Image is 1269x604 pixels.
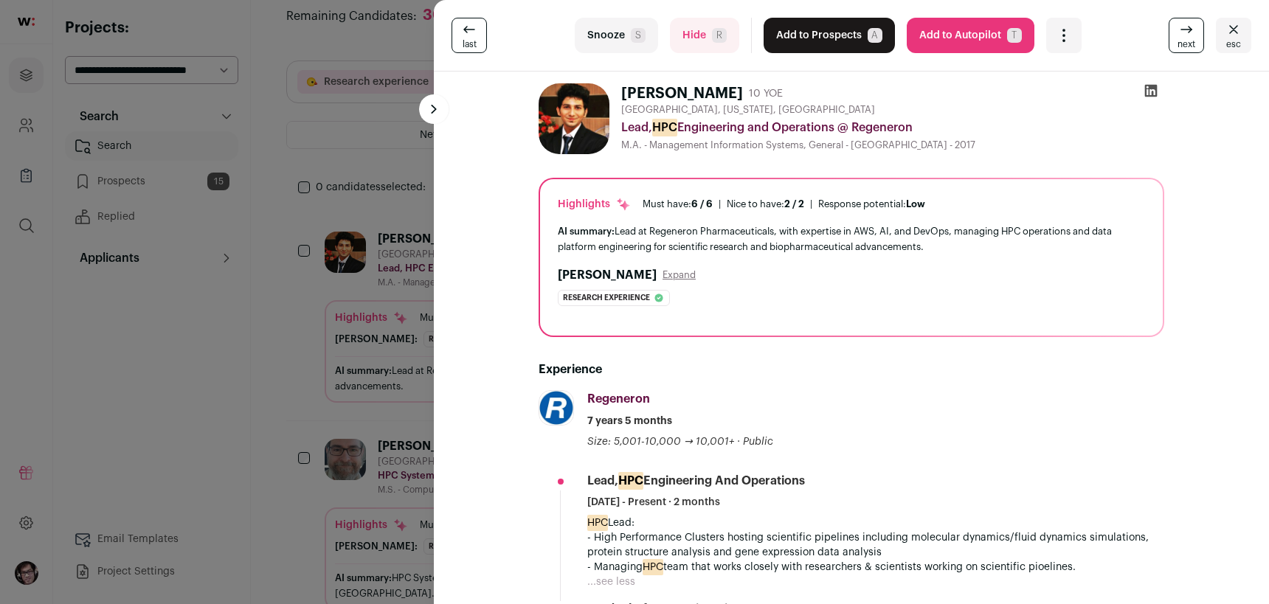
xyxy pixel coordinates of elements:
[587,515,608,531] mark: HPC
[587,414,672,428] span: 7 years 5 months
[587,495,720,510] span: [DATE] - Present · 2 months
[784,199,804,209] span: 2 / 2
[764,18,895,53] button: Add to ProspectsA
[1169,18,1204,53] a: next
[749,86,783,101] div: 10 YOE
[1216,18,1251,53] button: Close
[743,437,773,447] span: Public
[621,139,1164,151] div: M.A. - Management Information Systems, General - [GEOGRAPHIC_DATA] - 2017
[621,119,1164,136] div: Lead, Engineering and Operations @ Regeneron
[868,28,882,43] span: A
[558,197,631,212] div: Highlights
[1007,28,1022,43] span: T
[652,119,677,136] mark: HPC
[643,559,663,575] mark: HPC
[712,28,727,43] span: R
[563,291,650,305] span: Research experience
[818,198,925,210] div: Response potential:
[587,516,1164,530] p: Lead:
[558,223,1145,254] div: Lead at Regeneron Pharmaceuticals, with expertise in AWS, AI, and DevOps, managing HPC operations...
[663,269,696,281] button: Expand
[575,18,658,53] button: SnoozeS
[539,83,609,154] img: 579b5316e2bbadd8cb132aeaa4ab6b65b00566b30ccd3d662cb0d0b55ced6c81
[1226,38,1241,50] span: esc
[1178,38,1195,50] span: next
[587,393,650,405] span: Regeneron
[737,434,740,449] span: ·
[670,18,739,53] button: HideR
[631,28,646,43] span: S
[906,199,925,209] span: Low
[539,361,1164,378] h2: Experience
[463,38,477,50] span: last
[643,198,925,210] ul: | |
[587,560,1164,575] p: - Managing team that works closely with researchers & scientists working on scientific pioelines.
[587,437,734,447] span: Size: 5,001-10,000 → 10,001+
[907,18,1034,53] button: Add to AutopilotT
[587,530,1164,560] p: - High Performance Clusters hosting scientific pipelines including molecular dynamics/fluid dynam...
[558,266,657,284] h2: [PERSON_NAME]
[621,104,875,116] span: [GEOGRAPHIC_DATA], [US_STATE], [GEOGRAPHIC_DATA]
[539,391,573,425] img: 69239632ee54cadd38a23bf520e47d89e9cf2e9358a7c5cd1b46a32eb40ba464.jpg
[621,83,743,104] h1: [PERSON_NAME]
[587,575,635,589] button: ...see less
[587,473,805,489] div: Lead, Engineering and Operations
[452,18,487,53] a: last
[618,472,643,490] mark: HPC
[643,198,713,210] div: Must have:
[727,198,804,210] div: Nice to have:
[1046,18,1082,53] button: Open dropdown
[691,199,713,209] span: 6 / 6
[558,226,615,236] span: AI summary:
